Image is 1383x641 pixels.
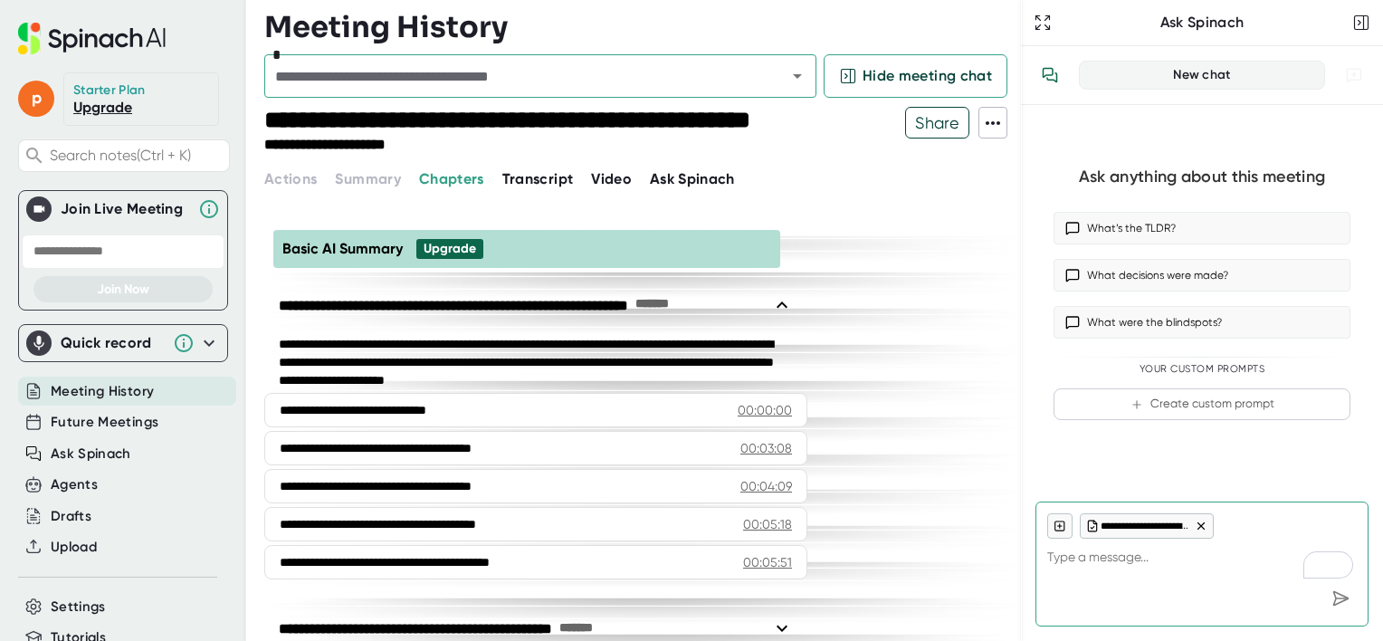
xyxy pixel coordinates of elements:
[1055,14,1349,32] div: Ask Spinach
[264,170,317,187] span: Actions
[1079,167,1325,187] div: Ask anything about this meeting
[863,65,992,87] span: Hide meeting chat
[51,506,91,527] button: Drafts
[1054,363,1350,376] div: Your Custom Prompts
[502,168,574,190] button: Transcript
[51,474,98,495] button: Agents
[1032,57,1068,93] button: View conversation history
[650,168,735,190] button: Ask Spinach
[743,515,792,533] div: 00:05:18
[61,200,189,218] div: Join Live Meeting
[1324,582,1357,615] div: Send message
[335,170,400,187] span: Summary
[97,282,149,297] span: Join Now
[1349,10,1374,35] button: Close conversation sidebar
[740,477,792,495] div: 00:04:09
[73,82,146,99] div: Starter Plan
[33,276,213,302] button: Join Now
[26,191,220,227] div: Join Live MeetingJoin Live Meeting
[50,147,224,164] span: Search notes (Ctrl + K)
[650,170,735,187] span: Ask Spinach
[1054,212,1350,244] button: What’s the TLDR?
[1054,306,1350,339] button: What were the blindspots?
[906,107,968,139] span: Share
[740,439,792,457] div: 00:03:08
[502,170,574,187] span: Transcript
[591,170,632,187] span: Video
[1054,259,1350,292] button: What decisions were made?
[591,168,632,190] button: Video
[1030,10,1055,35] button: Expand to Ask Spinach page
[264,168,317,190] button: Actions
[282,240,403,257] span: Basic AI Summary
[905,107,969,139] button: Share
[424,241,476,257] div: Upgrade
[61,334,164,352] div: Quick record
[51,412,158,433] button: Future Meetings
[1091,67,1313,83] div: New chat
[824,54,1007,98] button: Hide meeting chat
[335,168,400,190] button: Summary
[1054,388,1350,420] button: Create custom prompt
[26,325,220,361] div: Quick record
[264,10,508,44] h3: Meeting History
[51,444,131,464] button: Ask Spinach
[743,553,792,571] div: 00:05:51
[18,81,54,117] span: p
[785,63,810,89] button: Open
[419,168,484,190] button: Chapters
[73,99,132,116] a: Upgrade
[51,597,106,617] button: Settings
[30,200,48,218] img: Join Live Meeting
[419,170,484,187] span: Chapters
[738,401,792,419] div: 00:00:00
[1047,539,1357,582] textarea: To enrich screen reader interactions, please activate Accessibility in Grammarly extension settings
[51,537,97,558] button: Upload
[51,381,154,402] button: Meeting History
